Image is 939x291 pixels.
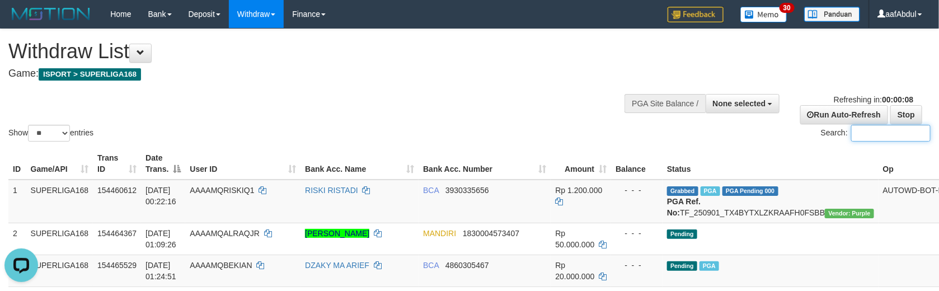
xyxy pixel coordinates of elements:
[740,7,787,22] img: Button%20Memo.svg
[423,261,439,270] span: BCA
[611,148,663,180] th: Balance
[445,186,489,195] span: Copy 3930335656 to clipboard
[882,95,913,104] strong: 00:00:08
[701,186,720,196] span: Marked by aafnonsreyleab
[8,125,93,142] label: Show entries
[145,186,176,206] span: [DATE] 00:22:16
[663,180,879,223] td: TF_250901_TX4BYTXLZKRAAFH0FSBB
[821,125,931,142] label: Search:
[800,105,888,124] a: Run Auto-Refresh
[890,105,922,124] a: Stop
[667,197,701,217] b: PGA Ref. No:
[825,209,874,218] span: Vendor URL: https://trx4.1velocity.biz
[8,6,93,22] img: MOTION_logo.png
[97,186,137,195] span: 154460612
[4,4,38,38] button: Open LiveChat chat widget
[190,186,254,195] span: AAAAMQRISKIQ1
[26,180,93,223] td: SUPERLIGA168
[419,148,551,180] th: Bank Acc. Number: activate to sort column ascending
[305,229,369,238] a: [PERSON_NAME]
[445,261,489,270] span: Copy 4860305467 to clipboard
[190,229,259,238] span: AAAAMQALRAQJR
[305,186,358,195] a: RISKI RISTADI
[26,255,93,287] td: SUPERLIGA168
[834,95,913,104] span: Refreshing in:
[616,260,658,271] div: - - -
[423,186,439,195] span: BCA
[463,229,519,238] span: Copy 1830004573407 to clipboard
[663,148,879,180] th: Status
[97,261,137,270] span: 154465529
[305,261,369,270] a: DZAKY MA ARIEF
[8,148,26,180] th: ID
[713,99,766,108] span: None selected
[185,148,301,180] th: User ID: activate to sort column ascending
[145,229,176,249] span: [DATE] 01:09:26
[8,68,615,79] h4: Game:
[667,186,698,196] span: Grabbed
[141,148,185,180] th: Date Trans.: activate to sort column descending
[667,261,697,271] span: Pending
[8,180,26,223] td: 1
[145,261,176,281] span: [DATE] 01:24:51
[667,229,697,239] span: Pending
[39,68,141,81] span: ISPORT > SUPERLIGA168
[555,186,602,195] span: Rp 1.200.000
[8,223,26,255] td: 2
[555,261,594,281] span: Rp 20.000.000
[706,94,780,113] button: None selected
[28,125,70,142] select: Showentries
[190,261,252,270] span: AAAAMQBEKIAN
[668,7,724,22] img: Feedback.jpg
[699,261,719,271] span: Marked by aafnonsreyleab
[301,148,419,180] th: Bank Acc. Name: activate to sort column ascending
[851,125,931,142] input: Search:
[423,229,456,238] span: MANDIRI
[8,40,615,63] h1: Withdraw List
[93,148,141,180] th: Trans ID: activate to sort column ascending
[26,223,93,255] td: SUPERLIGA168
[551,148,611,180] th: Amount: activate to sort column ascending
[97,229,137,238] span: 154464367
[26,148,93,180] th: Game/API: activate to sort column ascending
[616,185,658,196] div: - - -
[804,7,860,22] img: panduan.png
[625,94,705,113] div: PGA Site Balance /
[722,186,778,196] span: PGA Pending
[555,229,594,249] span: Rp 50.000.000
[780,3,795,13] span: 30
[616,228,658,239] div: - - -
